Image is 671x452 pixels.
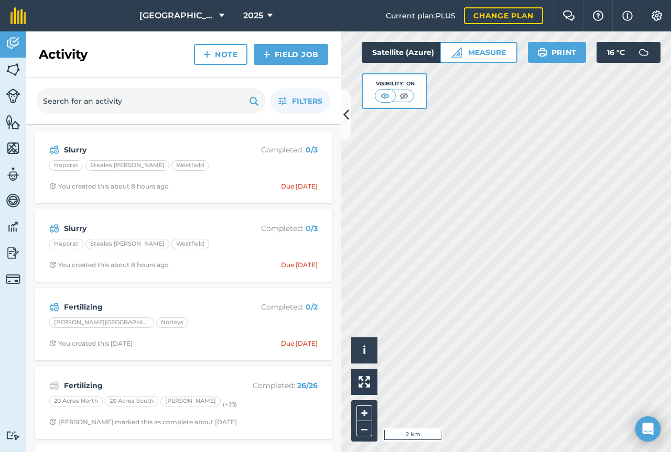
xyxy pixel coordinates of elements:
[6,193,20,208] img: svg+xml;base64,PD94bWwgdmVyc2lvbj0iMS4wIiBlbmNvZGluZz0idXRmLTgiPz4KPCEtLSBHZW5lcmF0b3I6IEFkb2JlIE...
[49,183,56,190] img: Clock with arrow pointing clockwise
[234,301,318,313] p: Completed :
[41,373,326,433] a: FertilizingCompleted: 26/2620 Acres North20 Acres South[PERSON_NAME](+23)Clock with arrow pointin...
[85,160,169,171] div: Steales [PERSON_NAME]
[6,272,20,286] img: svg+xml;base64,PD94bWwgdmVyc2lvbj0iMS4wIiBlbmNvZGluZz0idXRmLTgiPz4KPCEtLSBHZW5lcmF0b3I6IEFkb2JlIE...
[49,222,59,235] img: svg+xml;base64,PD94bWwgdmVyc2lvbj0iMS4wIiBlbmNvZGluZz0idXRmLTgiPz4KPCEtLSBHZW5lcmF0b3I6IEFkb2JlIE...
[234,223,318,234] p: Completed :
[49,160,83,171] div: Hapcrat
[49,301,59,313] img: svg+xml;base64,PD94bWwgdmVyc2lvbj0iMS4wIiBlbmNvZGluZz0idXRmLTgiPz4KPCEtLSBHZW5lcmF0b3I6IEFkb2JlIE...
[49,339,133,348] div: You created this [DATE]
[622,9,633,22] img: svg+xml;base64,PHN2ZyB4bWxucz0iaHR0cDovL3d3dy53My5vcmcvMjAwMC9zdmciIHdpZHRoPSIxNyIgaGVpZ2h0PSIxNy...
[263,48,270,61] img: svg+xml;base64,PHN2ZyB4bWxucz0iaHR0cDovL3d3dy53My5vcmcvMjAwMC9zdmciIHdpZHRoPSIxNCIgaGVpZ2h0PSIyNC...
[49,379,59,392] img: svg+xml;base64,PD94bWwgdmVyc2lvbj0iMS4wIiBlbmNvZGluZz0idXRmLTgiPz4KPCEtLSBHZW5lcmF0b3I6IEFkb2JlIE...
[597,42,661,63] button: 16 °C
[351,337,377,363] button: i
[281,182,318,191] div: Due [DATE]
[49,418,56,425] img: Clock with arrow pointing clockwise
[64,144,230,156] strong: Slurry
[306,145,318,155] strong: 0 / 3
[306,302,318,312] strong: 0 / 2
[156,317,188,328] div: Notleys
[607,42,625,63] span: 16 ° C
[85,239,169,249] div: Steales [PERSON_NAME]
[635,416,661,442] div: Open Intercom Messenger
[234,380,318,391] p: Completed :
[359,376,370,388] img: Four arrows, one pointing top left, one top right, one bottom right and the last bottom left
[39,46,88,63] h2: Activity
[297,381,318,390] strong: 26 / 26
[363,344,366,357] span: i
[6,167,20,182] img: svg+xml;base64,PD94bWwgdmVyc2lvbj0iMS4wIiBlbmNvZGluZz0idXRmLTgiPz4KPCEtLSBHZW5lcmF0b3I6IEFkb2JlIE...
[49,317,154,328] div: [PERSON_NAME][GEOGRAPHIC_DATA]
[6,431,20,440] img: svg+xml;base64,PD94bWwgdmVyc2lvbj0iMS4wIiBlbmNvZGluZz0idXRmLTgiPz4KPCEtLSBHZW5lcmF0b3I6IEFkb2JlIE...
[194,44,247,65] a: Note
[64,301,230,313] strong: Fertilizing
[41,294,326,354] a: FertilizingCompleted: 0/2[PERSON_NAME][GEOGRAPHIC_DATA]NotleysClock with arrow pointing clockwise...
[171,160,209,171] div: Westfield
[292,95,322,107] span: Filters
[451,47,462,58] img: Ruler icon
[6,114,20,130] img: svg+xml;base64,PHN2ZyB4bWxucz0iaHR0cDovL3d3dy53My5vcmcvMjAwMC9zdmciIHdpZHRoPSI1NiIgaGVpZ2h0PSI2MC...
[592,10,604,21] img: A question mark icon
[362,42,462,63] button: Satellite (Azure)
[49,239,83,249] div: Hapcrat
[306,224,318,233] strong: 0 / 3
[49,182,169,191] div: You created this about 8 hours ago
[223,401,237,408] small: (+ 23 )
[234,144,318,156] p: Completed :
[281,339,318,348] div: Due [DATE]
[378,91,392,101] img: svg+xml;base64,PHN2ZyB4bWxucz0iaHR0cDovL3d3dy53My5vcmcvMjAwMC9zdmciIHdpZHRoPSI1MCIgaGVpZ2h0PSI0MC...
[160,396,221,406] div: [PERSON_NAME]
[49,261,169,269] div: You created this about 8 hours ago
[49,261,56,268] img: Clock with arrow pointing clockwise
[356,421,372,436] button: –
[254,44,328,65] a: Field Job
[6,140,20,156] img: svg+xml;base64,PHN2ZyB4bWxucz0iaHR0cDovL3d3dy53My5vcmcvMjAwMC9zdmciIHdpZHRoPSI1NiIgaGVpZ2h0PSI2MC...
[41,137,326,197] a: SlurryCompleted: 0/3HapcratSteales [PERSON_NAME]WestfieldClock with arrow pointing clockwiseYou c...
[375,80,415,88] div: Visibility: On
[562,10,575,21] img: Two speech bubbles overlapping with the left bubble in the forefront
[49,396,103,406] div: 20 Acres North
[41,216,326,275] a: SlurryCompleted: 0/3HapcratSteales [PERSON_NAME]WestfieldClock with arrow pointing clockwiseYou c...
[440,42,517,63] button: Measure
[139,9,215,22] span: [GEOGRAPHIC_DATA]
[49,340,56,347] img: Clock with arrow pointing clockwise
[397,91,410,101] img: svg+xml;base64,PHN2ZyB4bWxucz0iaHR0cDovL3d3dy53My5vcmcvMjAwMC9zdmciIHdpZHRoPSI1MCIgaGVpZ2h0PSI0MC...
[464,7,543,24] a: Change plan
[651,10,663,21] img: A cog icon
[10,7,26,24] img: fieldmargin Logo
[105,396,158,406] div: 20 Acres South
[6,245,20,261] img: svg+xml;base64,PD94bWwgdmVyc2lvbj0iMS4wIiBlbmNvZGluZz0idXRmLTgiPz4KPCEtLSBHZW5lcmF0b3I6IEFkb2JlIE...
[64,380,230,391] strong: Fertilizing
[37,89,265,114] input: Search for an activity
[49,418,237,426] div: [PERSON_NAME] marked this as complete about [DATE]
[356,405,372,421] button: +
[49,144,59,156] img: svg+xml;base64,PD94bWwgdmVyc2lvbj0iMS4wIiBlbmNvZGluZz0idXRmLTgiPz4KPCEtLSBHZW5lcmF0b3I6IEFkb2JlIE...
[64,223,230,234] strong: Slurry
[386,10,456,21] span: Current plan : PLUS
[528,42,587,63] button: Print
[633,42,654,63] img: svg+xml;base64,PD94bWwgdmVyc2lvbj0iMS4wIiBlbmNvZGluZz0idXRmLTgiPz4KPCEtLSBHZW5lcmF0b3I6IEFkb2JlIE...
[171,239,209,249] div: Westfield
[243,9,263,22] span: 2025
[270,89,330,114] button: Filters
[6,36,20,51] img: svg+xml;base64,PD94bWwgdmVyc2lvbj0iMS4wIiBlbmNvZGluZz0idXRmLTgiPz4KPCEtLSBHZW5lcmF0b3I6IEFkb2JlIE...
[6,89,20,103] img: svg+xml;base64,PD94bWwgdmVyc2lvbj0iMS4wIiBlbmNvZGluZz0idXRmLTgiPz4KPCEtLSBHZW5lcmF0b3I6IEFkb2JlIE...
[6,219,20,235] img: svg+xml;base64,PD94bWwgdmVyc2lvbj0iMS4wIiBlbmNvZGluZz0idXRmLTgiPz4KPCEtLSBHZW5lcmF0b3I6IEFkb2JlIE...
[6,62,20,78] img: svg+xml;base64,PHN2ZyB4bWxucz0iaHR0cDovL3d3dy53My5vcmcvMjAwMC9zdmciIHdpZHRoPSI1NiIgaGVpZ2h0PSI2MC...
[249,95,259,107] img: svg+xml;base64,PHN2ZyB4bWxucz0iaHR0cDovL3d3dy53My5vcmcvMjAwMC9zdmciIHdpZHRoPSIxOSIgaGVpZ2h0PSIyNC...
[537,46,547,59] img: svg+xml;base64,PHN2ZyB4bWxucz0iaHR0cDovL3d3dy53My5vcmcvMjAwMC9zdmciIHdpZHRoPSIxOSIgaGVpZ2h0PSIyNC...
[203,48,211,61] img: svg+xml;base64,PHN2ZyB4bWxucz0iaHR0cDovL3d3dy53My5vcmcvMjAwMC9zdmciIHdpZHRoPSIxNCIgaGVpZ2h0PSIyNC...
[281,261,318,269] div: Due [DATE]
